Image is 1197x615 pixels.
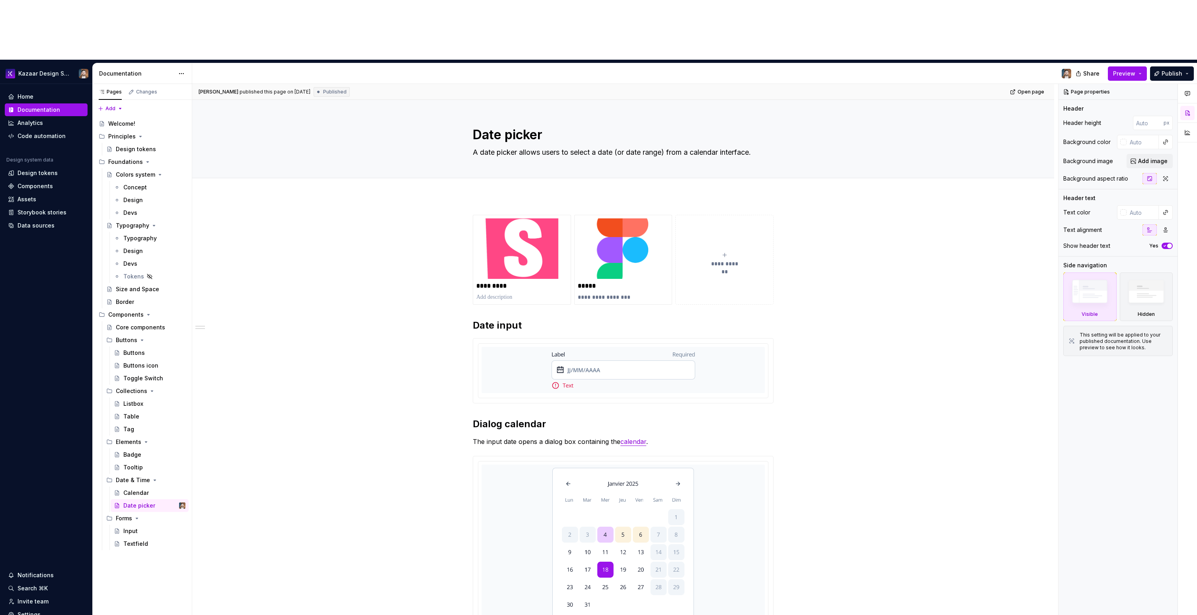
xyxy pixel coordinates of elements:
[5,180,88,193] a: Components
[18,597,49,605] div: Invite team
[116,298,134,306] div: Border
[123,247,143,255] div: Design
[123,489,149,497] div: Calendar
[2,65,91,82] button: Kazaar Design SystemFrederic
[5,130,88,142] a: Code automation
[123,413,139,420] div: Table
[1063,105,1084,113] div: Header
[123,425,134,433] div: Tag
[1127,135,1159,149] input: Auto
[103,143,189,156] a: Design tokens
[116,476,150,484] div: Date & Time
[1072,66,1105,81] button: Share
[111,245,189,257] a: Design
[111,397,189,410] a: Listbox
[1150,66,1194,81] button: Publish
[123,234,157,242] div: Typography
[123,349,145,357] div: Buttons
[179,502,185,509] img: Frederic
[79,69,88,78] img: Frederic
[5,90,88,103] a: Home
[5,193,88,206] a: Assets
[5,569,88,582] button: Notifications
[123,527,138,535] div: Input
[111,410,189,423] a: Table
[1062,69,1071,78] img: Frederic
[18,584,48,592] div: Search ⌘K
[471,125,772,144] textarea: Date picker
[1113,70,1135,78] span: Preview
[96,308,189,321] div: Components
[111,525,189,537] a: Input
[1083,70,1100,78] span: Share
[123,540,148,548] div: Textfield
[1133,116,1164,130] input: Auto
[96,130,189,143] div: Principles
[103,436,189,448] div: Elements
[578,218,669,279] img: 37a51e4c-0f11-4803-9686-b8d92cd6d15f.png
[1063,226,1102,234] div: Text alignment
[1149,243,1158,249] label: Yes
[1008,86,1048,97] a: Open page
[6,157,53,163] div: Design system data
[111,359,189,372] a: Buttons icon
[116,145,156,153] div: Design tokens
[103,283,189,296] a: Size and Space
[103,385,189,397] div: Collections
[116,514,132,522] div: Forms
[18,182,53,190] div: Components
[111,270,189,283] a: Tokens
[473,319,774,332] h2: Date input
[99,89,122,95] div: Pages
[5,219,88,232] a: Data sources
[99,70,174,78] div: Documentation
[111,257,189,270] a: Devs
[111,346,189,359] a: Buttons
[103,219,189,232] a: Typography
[1127,154,1173,168] button: Add image
[1120,272,1173,321] div: Hidden
[1063,157,1113,165] div: Background image
[1063,208,1090,216] div: Text color
[323,89,347,95] span: Published
[1018,89,1044,95] span: Open page
[18,169,58,177] div: Design tokens
[111,423,189,436] a: Tag
[108,120,135,128] div: Welcome!
[111,499,189,512] a: Date pickerFrederic
[111,181,189,194] a: Concept
[1063,119,1101,127] div: Header height
[96,117,189,130] a: Welcome!
[18,93,33,101] div: Home
[471,146,772,159] textarea: A date picker allows users to select a date (or date range) from a calendar interface.
[1082,311,1098,317] div: Visible
[123,362,158,370] div: Buttons icon
[1162,70,1182,78] span: Publish
[108,132,136,140] div: Principles
[96,103,125,114] button: Add
[123,502,155,510] div: Date picker
[1138,311,1155,317] div: Hidden
[103,474,189,487] div: Date & Time
[123,400,143,408] div: Listbox
[1063,194,1096,202] div: Header text
[1127,205,1159,220] input: Auto
[18,132,66,140] div: Code automation
[5,117,88,129] a: Analytics
[1063,138,1111,146] div: Background color
[18,222,55,230] div: Data sources
[1108,66,1147,81] button: Preview
[103,334,189,346] div: Buttons
[111,461,189,474] a: Tooltip
[111,206,189,219] a: Devs
[111,537,189,550] a: Textfield
[5,595,88,608] a: Invite team
[136,89,157,95] div: Changes
[1063,261,1107,269] div: Side navigation
[476,218,567,279] img: 67a008e4-7e4b-4f91-804e-096ca362da6a.png
[123,272,144,280] div: Tokens
[116,323,165,331] div: Core components
[620,438,646,446] a: calendar
[473,437,774,446] p: The input date opens a dialog box containing the .
[103,321,189,334] a: Core components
